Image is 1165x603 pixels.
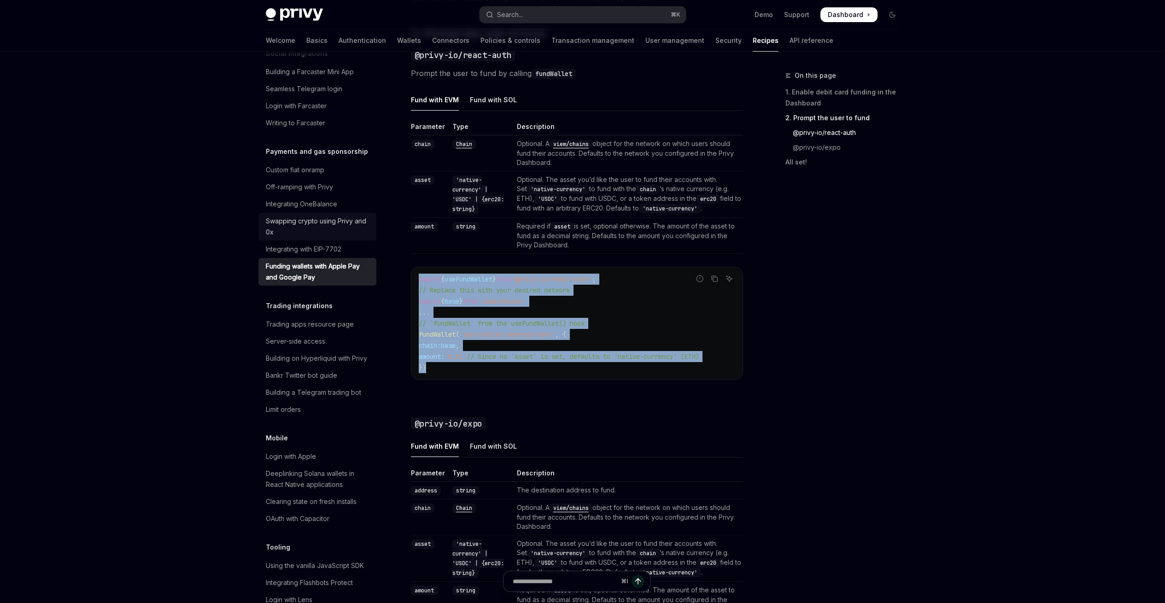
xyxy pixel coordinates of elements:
h5: Mobile [266,433,288,444]
div: Clearing state on fresh installs [266,496,357,507]
div: Building on Hyperliquid with Privy [266,353,367,364]
th: Parameter [411,122,449,135]
span: base [441,341,456,350]
a: viem/chains [550,140,592,147]
span: base [445,297,459,305]
div: Funding wallets with Apple Pay and Google Pay [266,261,371,283]
span: , [456,341,459,350]
a: OAuth with Capacitor [258,510,376,527]
div: Seamless Telegram login [266,83,342,94]
span: } [459,297,463,305]
span: // `fundWallet` from the useFundWallet() hook [419,319,585,328]
input: Ask a question... [513,571,617,591]
code: 'USDC' [534,558,561,568]
div: Login with Apple [266,451,316,462]
span: Prompt the user to fund by calling [411,67,743,80]
td: Optional. A object for the network on which users should fund their accounts. Defaults to the net... [513,135,743,171]
code: 'native-currency' | 'USDC' | {erc20: string} [452,176,504,214]
td: The destination address to fund. [513,482,743,499]
a: API reference [790,29,833,52]
button: Copy the contents from the code block [708,273,720,285]
a: Seamless Telegram login [258,81,376,97]
a: Welcome [266,29,295,52]
code: chain [636,185,660,194]
a: Authentication [339,29,386,52]
a: Bankr Twitter bot guide [258,367,376,384]
img: dark logo [266,8,323,21]
span: Dashboard [828,10,863,19]
code: string [452,486,479,495]
a: Building on Hyperliquid with Privy [258,350,376,367]
div: Server-side access [266,336,325,347]
a: Trading apps resource page [258,316,376,333]
a: Wallets [397,29,421,52]
th: Description [513,122,743,135]
div: OAuth with Capacitor [266,513,329,524]
span: }) [419,363,426,372]
div: Fund with EVM [411,435,459,457]
div: Integrating Flashbots Protect [266,577,353,588]
a: User management [645,29,704,52]
a: Integrating Flashbots Protect [258,574,376,591]
a: Limit orders [258,401,376,418]
span: useFundWallet [445,275,492,283]
div: Fund with SOL [470,89,517,111]
code: string [452,222,479,231]
code: 'native-currency' [639,204,701,213]
a: Deeplinking Solana wallets in React Native applications [258,465,376,493]
span: fundWallet [419,330,456,339]
span: ( [456,330,459,339]
span: // Replace this with your desired network [419,286,570,294]
div: Integrating with EIP-7702 [266,244,341,255]
code: @privy-io/expo [411,417,486,430]
span: { [441,275,445,283]
span: from [496,275,511,283]
code: 'native-currency' [639,568,701,577]
a: Integrating OneBalance [258,196,376,212]
div: Building a Telegram trading bot [266,387,361,398]
td: Required if is set, optional otherwise. The amount of the asset to fund as a decimal string. Defa... [513,218,743,254]
h5: Tooling [266,542,290,553]
a: Security [715,29,742,52]
code: chain [411,503,434,513]
a: Login with Farcaster [258,98,376,114]
code: asset [550,222,574,231]
a: Basics [306,29,328,52]
a: Demo [755,10,773,19]
code: chain [636,549,660,558]
code: viem/chains [550,503,592,513]
td: Optional. The asset you’d like the user to fund their accounts with. Set to fund with the ’s nati... [513,535,743,582]
span: '0.01' [445,352,467,361]
a: Integrating with EIP-7702 [258,241,376,258]
code: fundWallet [532,69,576,79]
span: '@privy-io/react-auth' [511,275,592,283]
div: Bankr Twitter bot guide [266,370,337,381]
div: Deeplinking Solana wallets in React Native applications [266,468,371,490]
th: Parameter [411,468,449,482]
span: from [463,297,478,305]
div: Using the vanilla JavaScript SDK [266,560,364,571]
a: @privy-io/react-auth [785,125,907,140]
div: Building a Farcaster Mini App [266,66,354,77]
div: Off-ramping with Privy [266,181,333,193]
button: Report incorrect code [694,273,706,285]
div: Integrating OneBalance [266,199,337,210]
a: Custom fiat onramp [258,162,376,178]
span: On this page [795,70,836,81]
h5: Trading integrations [266,300,333,311]
code: erc20 [697,558,720,568]
div: Limit orders [266,404,301,415]
a: Writing to Farcaster [258,115,376,131]
span: ... [419,308,430,316]
code: Chain [452,503,476,513]
a: Building a Farcaster Mini App [258,64,376,80]
button: Open search [480,6,686,23]
a: Connectors [432,29,469,52]
th: Type [449,122,513,135]
span: import [419,275,441,283]
div: Search... [497,9,523,20]
div: Fund with SOL [470,435,517,457]
code: asset [411,176,434,185]
span: chain: [419,341,441,350]
a: Clearing state on fresh installs [258,493,376,510]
